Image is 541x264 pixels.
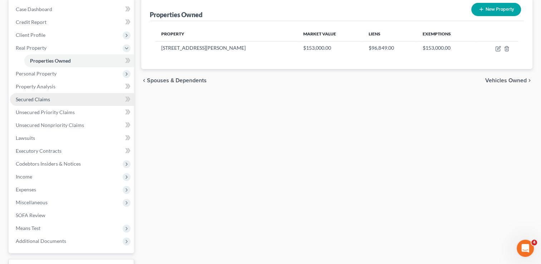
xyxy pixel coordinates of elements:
span: Income [16,173,32,180]
span: Property Analysis [16,83,55,89]
i: chevron_left [141,78,147,83]
span: Lawsuits [16,135,35,141]
button: New Property [471,3,521,16]
i: chevron_right [527,78,532,83]
span: Unsecured Priority Claims [16,109,75,115]
td: $153,000.00 [297,41,363,55]
span: 4 [531,240,537,245]
td: [STREET_ADDRESS][PERSON_NAME] [156,41,297,55]
td: $153,000.00 [417,41,476,55]
a: Credit Report [10,16,134,29]
span: Client Profile [16,32,45,38]
a: Unsecured Nonpriority Claims [10,119,134,132]
a: Unsecured Priority Claims [10,106,134,119]
span: Unsecured Nonpriority Claims [16,122,84,128]
span: SOFA Review [16,212,45,218]
span: Secured Claims [16,96,50,102]
span: Codebtors Insiders & Notices [16,161,81,167]
a: Property Analysis [10,80,134,93]
button: chevron_left Spouses & Dependents [141,78,207,83]
div: Properties Owned [150,10,202,19]
span: Spouses & Dependents [147,78,207,83]
a: Lawsuits [10,132,134,145]
th: Exemptions [417,27,476,41]
a: Secured Claims [10,93,134,106]
span: Case Dashboard [16,6,52,12]
span: Means Test [16,225,40,231]
th: Liens [363,27,417,41]
a: Properties Owned [24,54,134,67]
span: Executory Contracts [16,148,62,154]
td: $96,849.00 [363,41,417,55]
a: Case Dashboard [10,3,134,16]
span: Miscellaneous [16,199,48,205]
span: Properties Owned [30,58,71,64]
span: Expenses [16,186,36,192]
span: Vehicles Owned [485,78,527,83]
button: Vehicles Owned chevron_right [485,78,532,83]
th: Market Value [297,27,363,41]
span: Personal Property [16,70,56,77]
a: Executory Contracts [10,145,134,157]
iframe: Intercom live chat [517,240,534,257]
span: Real Property [16,45,46,51]
span: Additional Documents [16,238,66,244]
span: Credit Report [16,19,46,25]
th: Property [156,27,297,41]
a: SOFA Review [10,209,134,222]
